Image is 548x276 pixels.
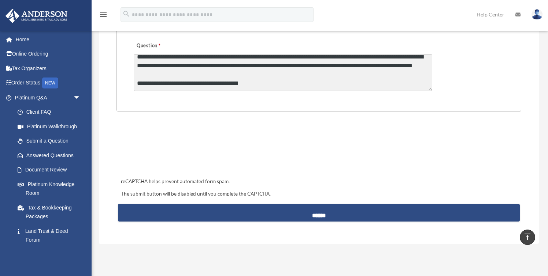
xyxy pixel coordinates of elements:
[532,9,543,20] img: User Pic
[118,177,520,186] div: reCAPTCHA helps prevent automated form spam.
[10,148,92,163] a: Answered Questions
[10,119,92,134] a: Platinum Walkthrough
[42,77,58,88] div: NEW
[119,134,230,163] iframe: reCAPTCHA
[10,177,92,200] a: Platinum Knowledge Room
[5,47,92,61] a: Online Ordering
[73,90,88,105] span: arrow_drop_down
[118,190,520,199] div: The submit button will be disabled until you complete the CAPTCHA.
[5,61,92,76] a: Tax Organizers
[10,105,92,120] a: Client FAQ
[122,10,130,18] i: search
[520,230,535,245] a: vertical_align_top
[134,41,190,51] label: Question
[5,90,92,105] a: Platinum Q&Aarrow_drop_down
[10,200,92,224] a: Tax & Bookkeeping Packages
[10,224,92,247] a: Land Trust & Deed Forum
[10,247,92,262] a: Portal Feedback
[10,134,88,148] a: Submit a Question
[99,10,108,19] i: menu
[523,232,532,241] i: vertical_align_top
[3,9,70,23] img: Anderson Advisors Platinum Portal
[5,32,92,47] a: Home
[99,13,108,19] a: menu
[10,163,92,177] a: Document Review
[5,76,92,91] a: Order StatusNEW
